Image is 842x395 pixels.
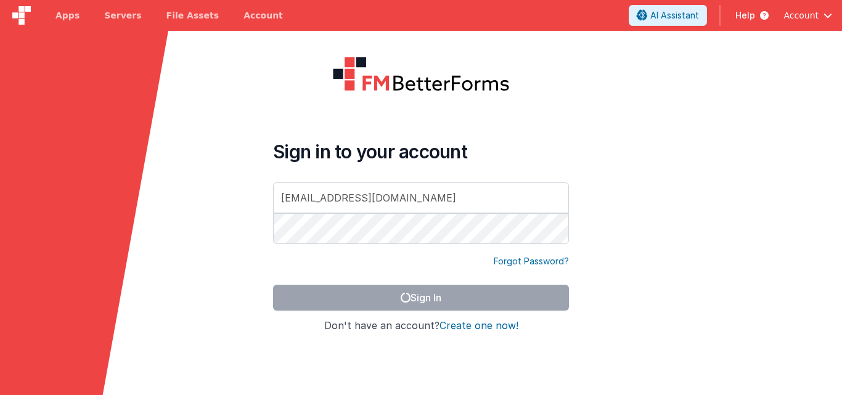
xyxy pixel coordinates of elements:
[273,320,569,332] h4: Don't have an account?
[273,182,569,213] input: Email Address
[783,9,832,22] button: Account
[783,9,819,22] span: Account
[735,9,755,22] span: Help
[629,5,707,26] button: AI Assistant
[166,9,219,22] span: File Assets
[494,255,569,267] a: Forgot Password?
[650,9,699,22] span: AI Assistant
[439,320,518,332] button: Create one now!
[273,140,569,163] h4: Sign in to your account
[273,285,569,311] button: Sign In
[55,9,80,22] span: Apps
[104,9,141,22] span: Servers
